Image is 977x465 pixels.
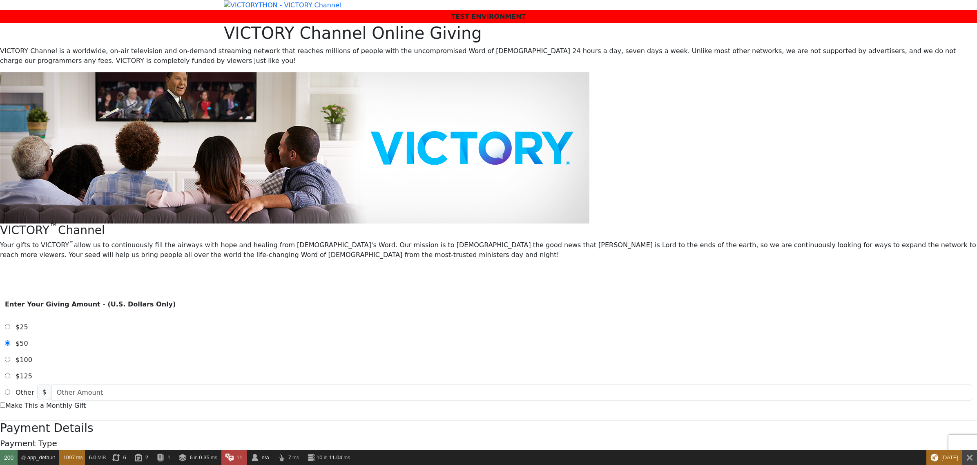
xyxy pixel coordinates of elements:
span: ms [344,455,350,461]
sup: ™ [69,240,74,246]
span: 6 [190,454,192,461]
a: [DATE] [926,450,962,465]
a: 1097 ms [59,450,85,465]
span: ms [292,455,299,461]
span: Other [16,389,34,396]
span: MiB [98,455,106,461]
a: 1 [152,450,174,465]
span: in [324,455,328,461]
span: $ [37,385,52,400]
span: 2 [145,454,148,461]
span: @ [21,455,26,461]
a: 2 [130,450,152,465]
span: 10 [317,454,322,461]
div: This Symfony version will only receive security fixes. [926,450,962,465]
a: 7 ms [273,450,303,465]
a: 10 in 11.04 ms [303,450,354,465]
input: Other Amount [51,385,972,401]
span: 6 [123,454,126,461]
a: 11 [221,450,247,465]
span: in [194,455,198,461]
span: TEST ENVIRONMENT [451,13,526,20]
a: 6.0 MiB [85,450,108,465]
span: $25 [16,323,28,331]
span: 0.35 [199,454,209,461]
span: 1 [167,454,170,461]
a: n/a [247,450,273,465]
a: 6 in 0.35 ms [174,450,221,465]
span: 11.04 [329,454,342,461]
span: $125 [16,372,32,380]
strong: Enter Your Giving Amount - (U.S. Dollars Only) [5,300,176,308]
span: 1097 [63,454,75,461]
span: 11 [236,454,242,461]
span: n/a [262,454,269,461]
span: app_default [27,454,55,461]
span: 6.0 [89,454,96,461]
span: $100 [16,356,32,364]
sup: ™ [49,222,58,232]
span: ms [211,455,217,461]
span: 7 [288,454,291,461]
span: [DATE] [941,454,958,461]
img: VICTORYTHON - VICTORY Channel [224,0,341,10]
h1: VICTORY Channel Online Giving [224,23,753,43]
span: $50 [16,340,28,347]
span: ms [76,455,83,461]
